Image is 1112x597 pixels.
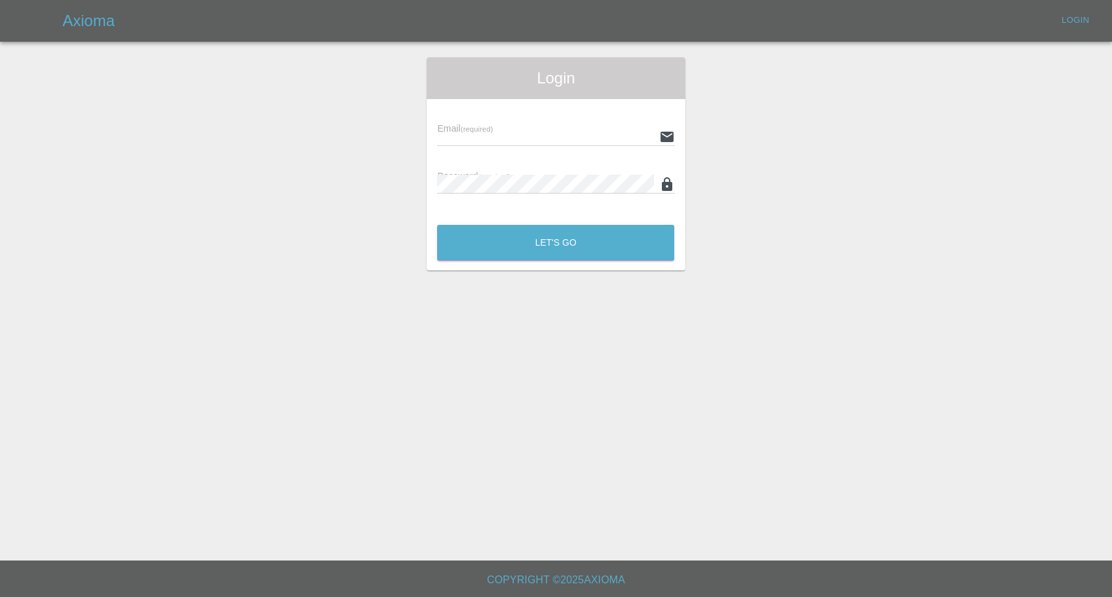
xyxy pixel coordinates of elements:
span: Password [437,171,510,181]
h6: Copyright © 2025 Axioma [10,571,1102,589]
a: Login [1055,10,1096,31]
button: Let's Go [437,225,674,261]
span: Email [437,123,492,134]
small: (required) [478,173,511,181]
small: (required) [461,125,493,133]
span: Login [437,68,674,89]
h5: Axioma [63,10,115,31]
